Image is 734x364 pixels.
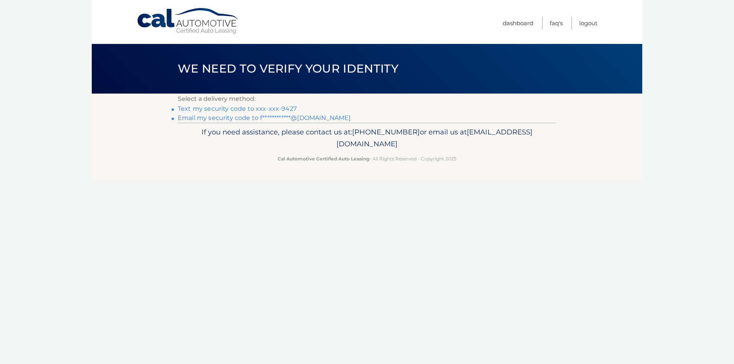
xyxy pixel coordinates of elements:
[278,156,369,162] strong: Cal Automotive Certified Auto Leasing
[183,155,551,163] p: - All Rights Reserved - Copyright 2025
[178,94,556,104] p: Select a delivery method:
[183,126,551,150] p: If you need assistance, please contact us at: or email us at
[178,105,297,112] a: Text my security code to xxx-xxx-9427
[550,17,563,29] a: FAQ's
[503,17,533,29] a: Dashboard
[579,17,598,29] a: Logout
[178,61,398,76] span: We need to verify your identity
[352,128,420,136] span: [PHONE_NUMBER]
[136,8,240,35] a: Cal Automotive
